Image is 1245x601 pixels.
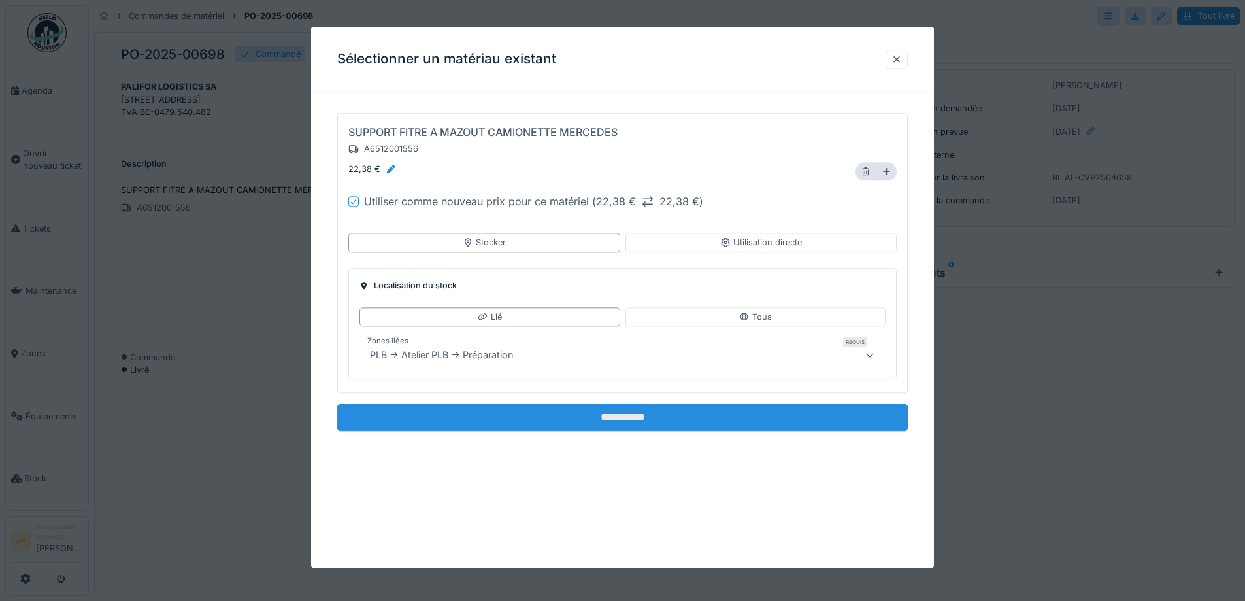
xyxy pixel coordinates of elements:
div: Lié [478,311,502,323]
div: SUPPORT FITRE A MAZOUT CAMIONETTE MERCEDES [348,124,618,140]
label: Zones liées [365,335,411,347]
h3: Sélectionner un matériau existant [337,51,556,67]
div: Utilisation directe [720,237,802,249]
div: A6512001556 [348,143,418,155]
div: Requis [843,337,867,347]
div: Localisation du stock [359,279,886,292]
div: 22,38 € 22,38 € [596,194,699,210]
div: PLB -> Atelier PLB -> Préparation [365,347,519,363]
div: 22,38 € [348,163,396,176]
div: Tous [739,311,772,323]
div: Utiliser comme nouveau prix pour ce matériel ( ) [364,194,703,210]
div: Stocker [463,237,506,249]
